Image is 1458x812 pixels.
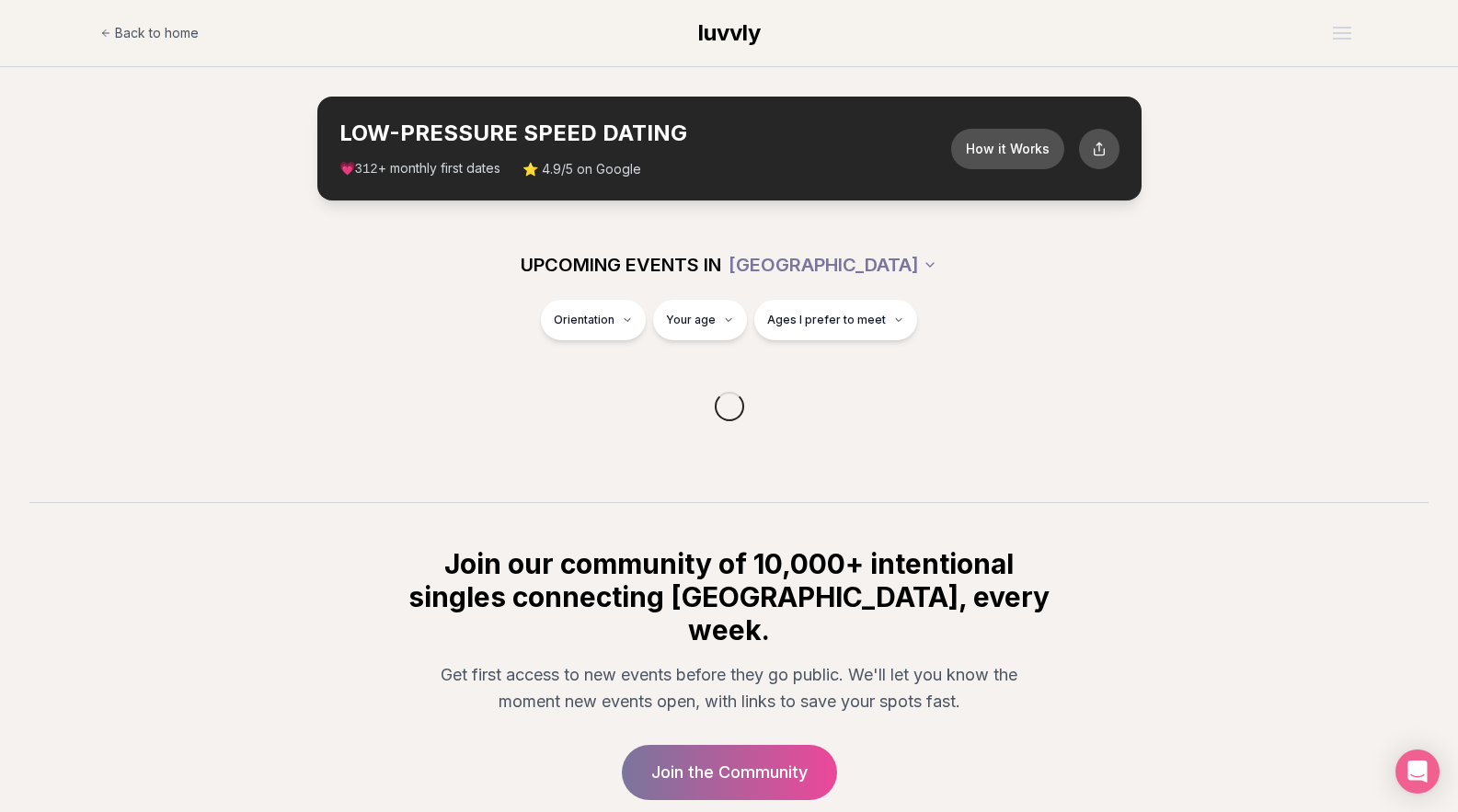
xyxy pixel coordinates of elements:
[522,160,641,178] span: ⭐ 4.9/5 on Google
[420,661,1039,715] p: Get first access to new events before they go public. We'll let you know the moment new events op...
[622,745,837,800] a: Join the Community
[754,300,917,340] button: Ages I prefer to meet
[100,15,199,51] a: Back to home
[698,19,761,46] span: luvvly
[1395,749,1440,794] div: Open Intercom Messenger
[698,18,761,48] a: luvvly
[115,24,199,42] span: Back to home
[554,313,614,327] span: Orientation
[767,313,886,327] span: Ages I prefer to meet
[653,300,747,340] button: Your age
[666,313,716,327] span: Your age
[951,129,1064,169] button: How it Works
[406,547,1053,646] h2: Join our community of 10,000+ intentional singles connecting [GEOGRAPHIC_DATA], every week.
[521,252,721,278] span: UPCOMING EVENTS IN
[729,245,937,285] button: [GEOGRAPHIC_DATA]
[339,119,951,148] h2: LOW-PRESSURE SPEED DATING
[1326,19,1359,47] button: Open menu
[355,162,378,177] span: 312
[541,300,646,340] button: Orientation
[339,159,500,178] span: 💗 + monthly first dates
